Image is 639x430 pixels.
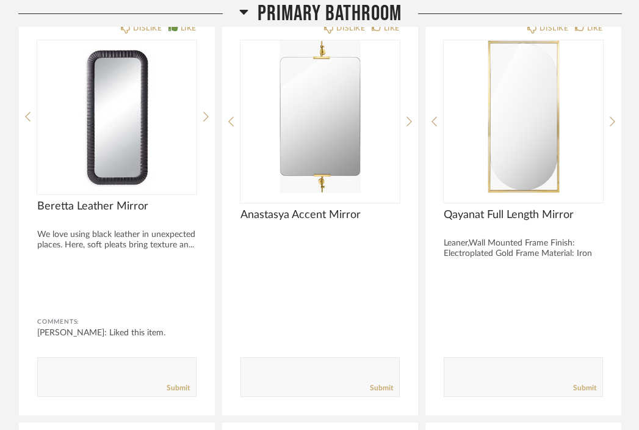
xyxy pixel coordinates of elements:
[37,200,197,213] span: Beretta Leather Mirror
[181,22,197,34] div: LIKE
[384,22,400,34] div: LIKE
[133,22,162,34] div: DISLIKE
[540,22,568,34] div: DISLIKE
[37,40,197,193] img: undefined
[370,383,393,393] a: Submit
[444,238,603,259] div: Leaner,Wall Mounted Frame Finish: Electroplated Gold Frame Material: Iron
[37,230,197,250] div: We love using black leather in unexpected places. Here, soft pleats bring texture an...
[37,316,197,328] div: Comments:
[444,208,603,222] span: Qayanat Full Length Mirror
[444,40,603,193] img: undefined
[240,40,400,193] div: 0
[37,327,197,339] div: [PERSON_NAME]: Liked this item.
[240,208,400,222] span: Anastasya Accent Mirror
[444,40,603,193] div: 0
[336,22,365,34] div: DISLIKE
[573,383,596,393] a: Submit
[587,22,603,34] div: LIKE
[167,383,190,393] a: Submit
[240,40,400,193] img: undefined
